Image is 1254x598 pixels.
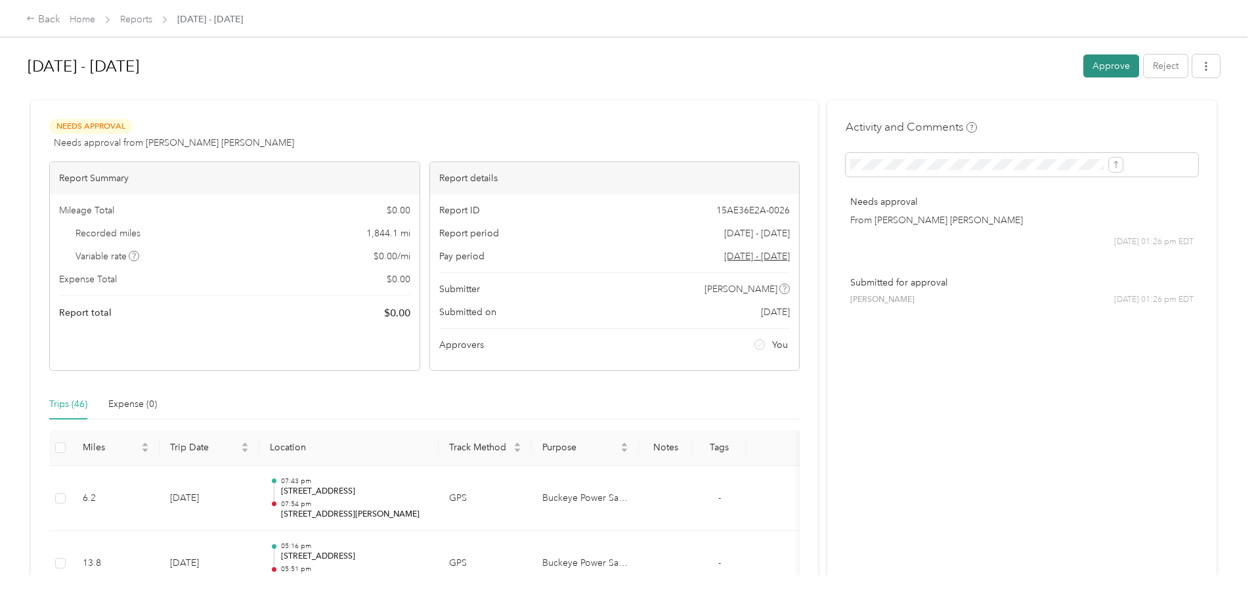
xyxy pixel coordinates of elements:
[387,203,410,217] span: $ 0.00
[141,446,149,454] span: caret-down
[76,226,141,240] span: Recorded miles
[850,276,1194,289] p: Submitted for approval
[59,272,117,286] span: Expense Total
[241,440,249,448] span: caret-up
[387,272,410,286] span: $ 0.00
[850,294,915,306] span: [PERSON_NAME]
[704,282,777,296] span: [PERSON_NAME]
[639,430,693,466] th: Notes
[439,338,484,352] span: Approvers
[718,492,721,503] span: -
[281,551,428,563] p: [STREET_ADDRESS]
[1114,294,1194,306] span: [DATE] 01:26 pm EDT
[846,119,977,135] h4: Activity and Comments
[374,249,410,263] span: $ 0.00 / mi
[177,12,243,26] span: [DATE] - [DATE]
[160,531,260,597] td: [DATE]
[620,446,628,454] span: caret-down
[281,565,428,574] p: 05:51 pm
[160,466,260,532] td: [DATE]
[850,195,1194,209] p: Needs approval
[70,14,95,25] a: Home
[160,430,260,466] th: Trip Date
[439,430,532,466] th: Track Method
[439,466,532,532] td: GPS
[49,397,87,412] div: Trips (46)
[724,226,790,240] span: [DATE] - [DATE]
[761,305,790,319] span: [DATE]
[281,477,428,486] p: 07:43 pm
[532,430,639,466] th: Purpose
[120,14,152,25] a: Reports
[513,446,521,454] span: caret-down
[532,466,639,532] td: Buckeye Power Sales
[724,249,790,263] span: Go to pay period
[28,51,1074,82] h1: Sep 1 - 30, 2025
[241,446,249,454] span: caret-down
[718,557,721,568] span: -
[532,531,639,597] td: Buckeye Power Sales
[281,542,428,551] p: 05:16 pm
[430,162,800,194] div: Report details
[76,249,140,263] span: Variable rate
[26,12,60,28] div: Back
[281,574,428,586] p: [STREET_ADDRESS]
[59,203,114,217] span: Mileage Total
[281,486,428,498] p: [STREET_ADDRESS]
[384,305,410,321] span: $ 0.00
[49,119,132,134] span: Needs Approval
[620,440,628,448] span: caret-up
[1180,524,1254,598] iframe: Everlance-gr Chat Button Frame
[449,442,511,453] span: Track Method
[108,397,157,412] div: Expense (0)
[170,442,239,453] span: Trip Date
[54,136,294,150] span: Needs approval from [PERSON_NAME] [PERSON_NAME]
[281,500,428,509] p: 07:54 pm
[439,531,532,597] td: GPS
[83,442,139,453] span: Miles
[542,442,618,453] span: Purpose
[259,430,438,466] th: Location
[772,338,788,352] span: You
[72,430,160,466] th: Miles
[59,306,112,320] span: Report total
[850,213,1194,227] p: From [PERSON_NAME] [PERSON_NAME]
[72,466,160,532] td: 6.2
[439,226,499,240] span: Report period
[1144,54,1188,77] button: Reject
[716,203,790,217] span: 15AE36E2A-0026
[513,440,521,448] span: caret-up
[281,509,428,521] p: [STREET_ADDRESS][PERSON_NAME]
[693,430,746,466] th: Tags
[439,203,480,217] span: Report ID
[50,162,420,194] div: Report Summary
[1114,236,1194,248] span: [DATE] 01:26 pm EDT
[439,249,485,263] span: Pay period
[141,440,149,448] span: caret-up
[72,531,160,597] td: 13.8
[439,305,496,319] span: Submitted on
[439,282,480,296] span: Submitter
[366,226,410,240] span: 1,844.1 mi
[1083,54,1139,77] button: Approve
